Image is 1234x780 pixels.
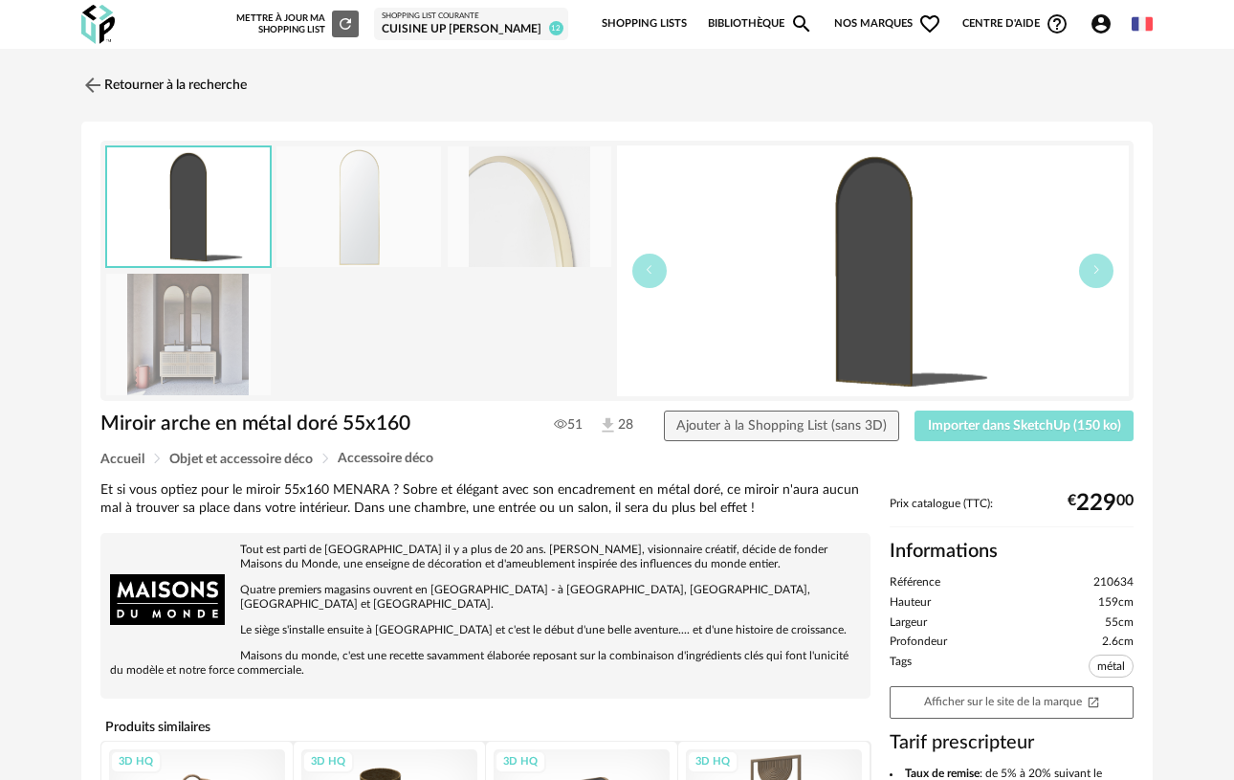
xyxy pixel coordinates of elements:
[549,21,563,35] span: 12
[790,12,813,35] span: Magnify icon
[110,543,225,657] img: brand logo
[302,750,354,774] div: 3D HQ
[1098,595,1134,611] span: 159cm
[1102,635,1134,650] span: 2.6cm
[598,415,618,435] img: Téléchargements
[602,4,687,44] a: Shopping Lists
[110,623,861,637] p: Le siège s'installe ensuite à [GEOGRAPHIC_DATA] et c'est le début d'une belle aventure.... et d'u...
[1046,12,1069,35] span: Help Circle Outline icon
[106,274,271,395] img: miroir-arche-en-metal-dore-55x160-1000-4-17-210634_7.jpg
[236,11,359,37] div: Mettre à jour ma Shopping List
[708,4,813,44] a: BibliothèqueMagnify icon
[890,575,940,591] span: Référence
[1068,497,1134,510] div: € 00
[1132,13,1153,34] img: fr
[338,452,433,465] span: Accessoire déco
[890,655,912,681] span: Tags
[1093,575,1134,591] span: 210634
[1090,12,1113,35] span: Account Circle icon
[100,453,144,466] span: Accueil
[110,649,861,678] p: Maisons du monde, c'est une recette savamment élaborée reposant sur la combinaison d'ingrédients ...
[382,11,561,21] div: Shopping List courante
[890,615,927,631] span: Largeur
[1105,615,1134,631] span: 55cm
[382,22,561,37] div: Cuisine UP [PERSON_NAME]
[110,750,162,774] div: 3D HQ
[890,635,947,650] span: Profondeur
[890,686,1134,719] a: Afficher sur le site de la marqueOpen In New icon
[100,452,1134,466] div: Breadcrumb
[276,146,441,268] img: miroir-arche-en-metal-dore-55x160-1000-4-17-210634_1.jpg
[169,453,313,466] span: Objet et accessoire déco
[448,146,612,268] img: miroir-arche-en-metal-dore-55x160-1000-4-17-210634_2.jpg
[100,411,519,436] h1: Miroir arche en métal doré 55x160
[337,19,354,29] span: Refresh icon
[664,411,900,441] button: Ajouter à la Shopping List (sans 3D)
[81,74,104,97] img: svg+xml;base64,PHN2ZyB3aWR0aD0iMjQiIGhlaWdodD0iMjQiIHZpZXdCb3g9IjAgMCAyNCAyNCIgZmlsbD0ibm9uZSIgeG...
[962,12,1069,35] span: Centre d'aideHelp Circle Outline icon
[81,64,247,106] a: Retourner à la recherche
[1087,695,1100,707] span: Open In New icon
[110,583,861,612] p: Quatre premiers magasins ouvrent en [GEOGRAPHIC_DATA] - à [GEOGRAPHIC_DATA], [GEOGRAPHIC_DATA], [...
[890,730,1134,755] h3: Tarif prescripteur
[834,4,941,44] span: Nos marques
[495,750,546,774] div: 3D HQ
[110,543,861,571] p: Tout est parti de [GEOGRAPHIC_DATA] il y a plus de 20 ans. [PERSON_NAME], visionnaire créatif, dé...
[81,5,115,44] img: OXP
[598,415,630,435] span: 28
[1076,497,1116,510] span: 229
[676,419,887,433] span: Ajouter à la Shopping List (sans 3D)
[100,481,870,518] div: Et si vous optiez pour le miroir 55x160 MENARA ? Sobre et élégant avec son encadrement en métal d...
[928,419,1121,433] span: Importer dans SketchUp (150 ko)
[107,147,270,267] img: thumbnail.png
[890,497,1134,528] div: Prix catalogue (TTC):
[554,416,583,434] span: 51
[890,539,1134,564] h2: Informations
[890,595,931,611] span: Hauteur
[100,714,870,741] h4: Produits similaires
[382,11,561,36] a: Shopping List courante Cuisine UP [PERSON_NAME] 12
[687,750,738,774] div: 3D HQ
[918,12,941,35] span: Heart Outline icon
[914,411,1134,441] button: Importer dans SketchUp (150 ko)
[1089,655,1134,678] span: métal
[617,145,1129,396] img: thumbnail.png
[905,768,980,779] b: Taux de remise
[1090,12,1121,35] span: Account Circle icon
